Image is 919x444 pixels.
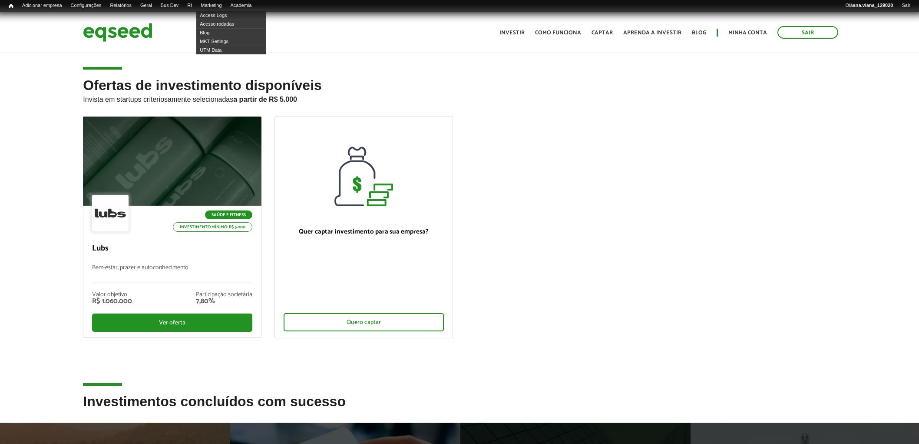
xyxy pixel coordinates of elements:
a: Relatórios [106,2,136,9]
h2: Investimentos concluídos com sucesso [83,394,836,422]
div: Quero captar [284,313,444,331]
p: Lubs [92,244,252,254]
a: Minha conta [728,30,767,36]
a: Saúde e Fitness Investimento mínimo: R$ 5.000 Lubs Bem-estar, prazer e autoconhecimento Valor obj... [83,117,261,338]
img: EqSeed [83,21,152,44]
a: Configurações [66,2,106,9]
p: Saúde e Fitness [205,210,252,219]
a: Adicionar empresa [18,2,66,9]
span: Início [9,3,13,9]
a: Oláana.viana_129020 [841,2,898,9]
p: Invista em startups criteriosamente selecionadas [83,93,836,103]
a: Captar [592,30,613,36]
a: Geral [136,2,156,9]
p: Quer captar investimento para sua empresa? [284,228,444,236]
p: Investimento mínimo: R$ 5.000 [173,222,252,232]
div: Ver oferta [92,314,252,332]
strong: a partir de R$ 5.000 [233,96,297,103]
a: Início [4,2,18,10]
a: RI [183,2,196,9]
a: Sair [777,26,838,39]
p: Bem-estar, prazer e autoconhecimento [92,264,252,283]
a: Investir [499,30,525,36]
div: R$ 1.060.000 [92,298,132,305]
a: Blog [692,30,706,36]
a: Academia [226,2,256,9]
a: Aprenda a investir [623,30,681,36]
h2: Ofertas de investimento disponíveis [83,78,836,117]
a: Bus Dev [156,2,183,9]
a: Como funciona [535,30,581,36]
div: Valor objetivo [92,292,132,298]
div: 7,80% [196,298,252,305]
a: Quer captar investimento para sua empresa? Quero captar [274,117,453,338]
a: Access Logs [196,11,266,20]
strong: ana.viana_129020 [853,3,893,8]
a: Sair [897,2,915,9]
div: Participação societária [196,292,252,298]
a: Marketing [196,2,226,9]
